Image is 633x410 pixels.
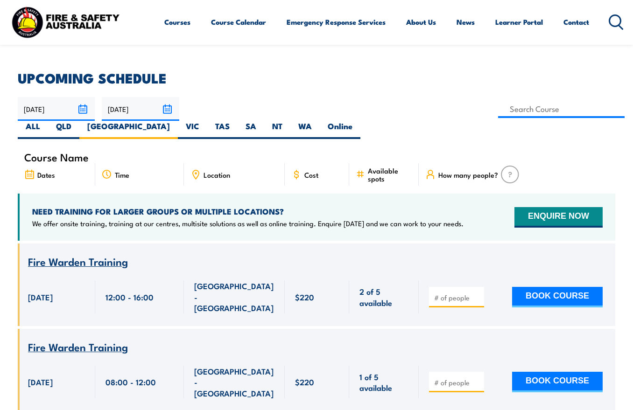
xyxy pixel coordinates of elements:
label: Online [320,121,360,139]
span: $220 [295,376,314,387]
span: [GEOGRAPHIC_DATA] - [GEOGRAPHIC_DATA] [194,366,274,398]
span: Time [115,171,129,179]
span: 12:00 - 16:00 [105,292,154,302]
label: [GEOGRAPHIC_DATA] [79,121,178,139]
button: BOOK COURSE [512,287,603,307]
span: 2 of 5 available [359,286,408,308]
button: ENQUIRE NOW [514,207,603,228]
p: We offer onsite training, training at our centres, multisite solutions as well as online training... [32,219,464,228]
h2: UPCOMING SCHEDULE [18,71,615,83]
label: TAS [207,121,238,139]
label: VIC [178,121,207,139]
span: Available spots [368,167,412,182]
input: # of people [434,293,481,302]
span: [DATE] [28,292,53,302]
span: Cost [304,171,318,179]
a: Fire Warden Training [28,256,128,268]
a: Contact [563,11,589,33]
a: About Us [406,11,436,33]
a: Course Calendar [211,11,266,33]
span: [GEOGRAPHIC_DATA] - [GEOGRAPHIC_DATA] [194,280,274,313]
span: Fire Warden Training [28,253,128,269]
span: How many people? [438,171,498,179]
a: Courses [164,11,190,33]
input: # of people [434,378,481,387]
span: Dates [37,171,55,179]
a: Emergency Response Services [287,11,386,33]
input: Search Course [498,100,625,118]
label: ALL [18,121,48,139]
label: NT [264,121,290,139]
span: Course Name [24,153,89,161]
input: To date [102,97,179,121]
label: SA [238,121,264,139]
a: News [457,11,475,33]
input: From date [18,97,95,121]
label: QLD [48,121,79,139]
span: Fire Warden Training [28,339,128,354]
label: WA [290,121,320,139]
span: [DATE] [28,376,53,387]
a: Fire Warden Training [28,341,128,353]
h4: NEED TRAINING FOR LARGER GROUPS OR MULTIPLE LOCATIONS? [32,206,464,216]
span: Location [204,171,230,179]
a: Learner Portal [495,11,543,33]
button: BOOK COURSE [512,372,603,392]
span: $220 [295,292,314,302]
span: 08:00 - 12:00 [105,376,156,387]
span: 1 of 5 available [359,371,408,393]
